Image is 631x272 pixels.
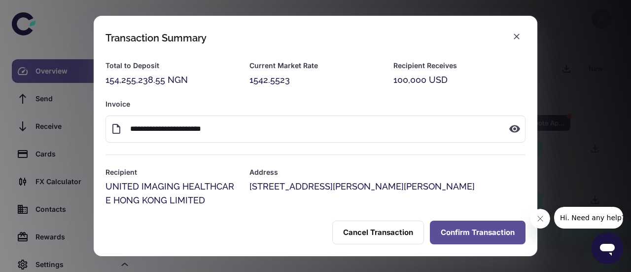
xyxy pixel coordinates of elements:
[105,32,207,44] div: Transaction Summary
[393,73,526,87] div: 100,000 USD
[105,60,238,71] h6: Total to Deposit
[592,233,623,264] iframe: Button to launch messaging window
[105,167,238,178] h6: Recipient
[6,7,71,15] span: Hi. Need any help?
[554,207,623,229] iframe: Message from company
[249,167,526,178] h6: Address
[393,60,526,71] h6: Recipient Receives
[249,73,382,87] div: 1542.5523
[249,60,382,71] h6: Current Market Rate
[332,221,424,244] button: Cancel Transaction
[249,180,526,194] div: [STREET_ADDRESS][PERSON_NAME][PERSON_NAME]
[105,73,238,87] div: 154,255,238.55 NGN
[105,99,526,110] h6: Invoice
[530,209,550,229] iframe: Close message
[430,221,526,244] button: Confirm Transaction
[105,180,238,207] div: UNITED IMAGING HEALTHCARE HONG KONG LIMITED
